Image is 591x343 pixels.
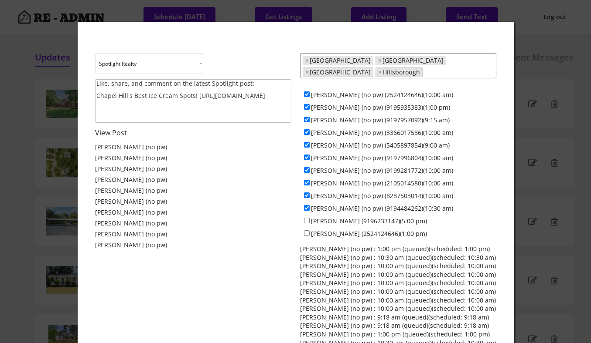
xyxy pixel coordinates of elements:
[311,103,450,111] label: [PERSON_NAME] (no pw) (9195935383)(1:00 pm)
[311,204,453,212] label: [PERSON_NAME] (no pw) (9194484262)(10:30 am)
[300,321,489,330] div: [PERSON_NAME] (no pw) : 9:18 am (queued)(scheduled: 9:18 am)
[95,128,127,138] a: View Post
[300,296,496,305] div: [PERSON_NAME] (no pw) : 10:00 am (queued)(scheduled: 10:00 am)
[300,270,496,279] div: [PERSON_NAME] (no pw) : 10:00 am (queued)(scheduled: 10:00 am)
[300,313,489,322] div: [PERSON_NAME] (no pw) : 9:18 am (queued)(scheduled: 9:18 am)
[376,67,423,77] li: Hillsborough
[95,165,167,173] div: [PERSON_NAME] (no pw)
[95,219,167,228] div: [PERSON_NAME] (no pw)
[95,230,167,239] div: [PERSON_NAME] (no pw)
[300,262,496,270] div: [PERSON_NAME] (no pw) : 10:00 am (queued)(scheduled: 10:00 am)
[311,166,453,175] label: [PERSON_NAME] (no pw) (9199281772)(10:00 am)
[311,179,453,187] label: [PERSON_NAME] (no pw) (2105014580)(10:00 am)
[300,253,496,262] div: [PERSON_NAME] (no pw) : 10:30 am (queued)(scheduled: 10:30 am)
[305,57,309,64] span: ×
[300,304,496,313] div: [PERSON_NAME] (no pw) : 10:00 am (queued)(scheduled: 10:00 am)
[311,154,453,162] label: [PERSON_NAME] (no pw) (9197996804)(10:00 am)
[378,57,382,64] span: ×
[95,186,167,195] div: [PERSON_NAME] (no pw)
[311,91,453,99] label: [PERSON_NAME] (no pw) (2524124646)(10:00 am)
[303,56,373,65] li: Raleigh
[300,245,490,253] div: [PERSON_NAME] (no pw) : 1:00 pm (queued)(scheduled: 1:00 pm)
[95,241,167,249] div: [PERSON_NAME] (no pw)
[311,141,450,149] label: [PERSON_NAME] (no pw) (5405897854)(9:00 am)
[95,208,167,217] div: [PERSON_NAME] (no pw)
[95,175,167,184] div: [PERSON_NAME] (no pw)
[300,330,490,339] div: [PERSON_NAME] (no pw) : 1:00 pm (queued)(scheduled: 1:00 pm)
[311,192,453,200] label: [PERSON_NAME] (no pw) (8287503014)(10:00 am)
[305,69,309,75] span: ×
[95,143,167,151] div: [PERSON_NAME] (no pw)
[95,197,167,206] div: [PERSON_NAME] (no pw)
[311,229,427,238] label: [PERSON_NAME] (2524124646)(1:00 pm)
[311,116,450,124] label: [PERSON_NAME] (no pw) (9197957092)(9:15 am)
[300,279,496,287] div: [PERSON_NAME] (no pw) : 10:00 am (queued)(scheduled: 10:00 am)
[95,154,167,162] div: [PERSON_NAME] (no pw)
[311,128,453,137] label: [PERSON_NAME] (no pw) (3366017586)(10:00 am)
[303,67,373,77] li: Chapel Hill
[311,217,427,225] label: [PERSON_NAME] (9196233147)(5:00 pm)
[300,287,496,296] div: [PERSON_NAME] (no pw) : 10:00 am (queued)(scheduled: 10:00 am)
[378,69,382,75] span: ×
[376,56,446,65] li: Durham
